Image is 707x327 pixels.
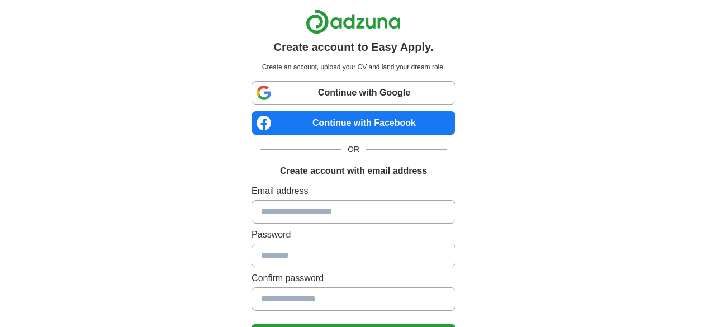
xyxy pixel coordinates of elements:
[306,9,401,34] img: Adzuna logo
[280,164,427,178] h1: Create account with email address
[252,228,455,241] label: Password
[252,81,455,105] a: Continue with Google
[254,62,453,72] p: Create an account, upload your CV and land your dream role.
[252,111,455,135] a: Continue with Facebook
[341,144,366,155] span: OR
[274,39,434,55] h1: Create account to Easy Apply.
[252,184,455,198] label: Email address
[252,272,455,285] label: Confirm password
